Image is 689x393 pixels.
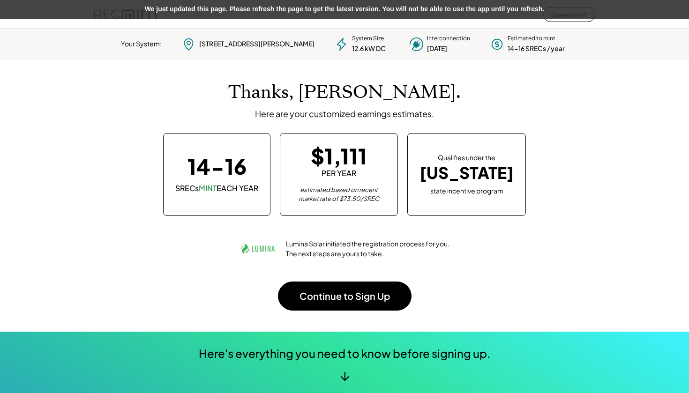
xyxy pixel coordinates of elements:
div: 14-16 [187,156,247,177]
div: PER YEAR [322,168,356,178]
button: Continue to Sign Up [278,282,412,311]
div: Here are your customized earnings estimates. [255,108,434,119]
img: lumina.png [239,230,277,267]
div: SRECs EACH YEAR [175,183,258,193]
h1: Thanks, [PERSON_NAME]. [228,82,461,104]
div: estimated based on recent market rate of $73.50/SREC [292,185,386,204]
div: ↓ [340,368,349,382]
div: Lumina Solar initiated the registration process for you. The next steps are yours to take. [286,239,450,259]
div: [DATE] [427,44,447,53]
div: [STREET_ADDRESS][PERSON_NAME] [199,39,315,49]
div: $1,111 [311,145,367,166]
div: Your System: [121,39,162,49]
div: state incentive program [430,185,503,196]
div: Here's everything you need to know before signing up. [199,346,491,362]
div: Qualifies under the [438,153,495,163]
div: Interconnection [427,35,470,43]
div: [US_STATE] [419,163,514,183]
font: MINT [199,183,217,193]
div: 12.6 kW DC [352,44,386,53]
div: System Size [352,35,384,43]
div: 14-16 SRECs / year [508,44,565,53]
div: Estimated to mint [508,35,555,43]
